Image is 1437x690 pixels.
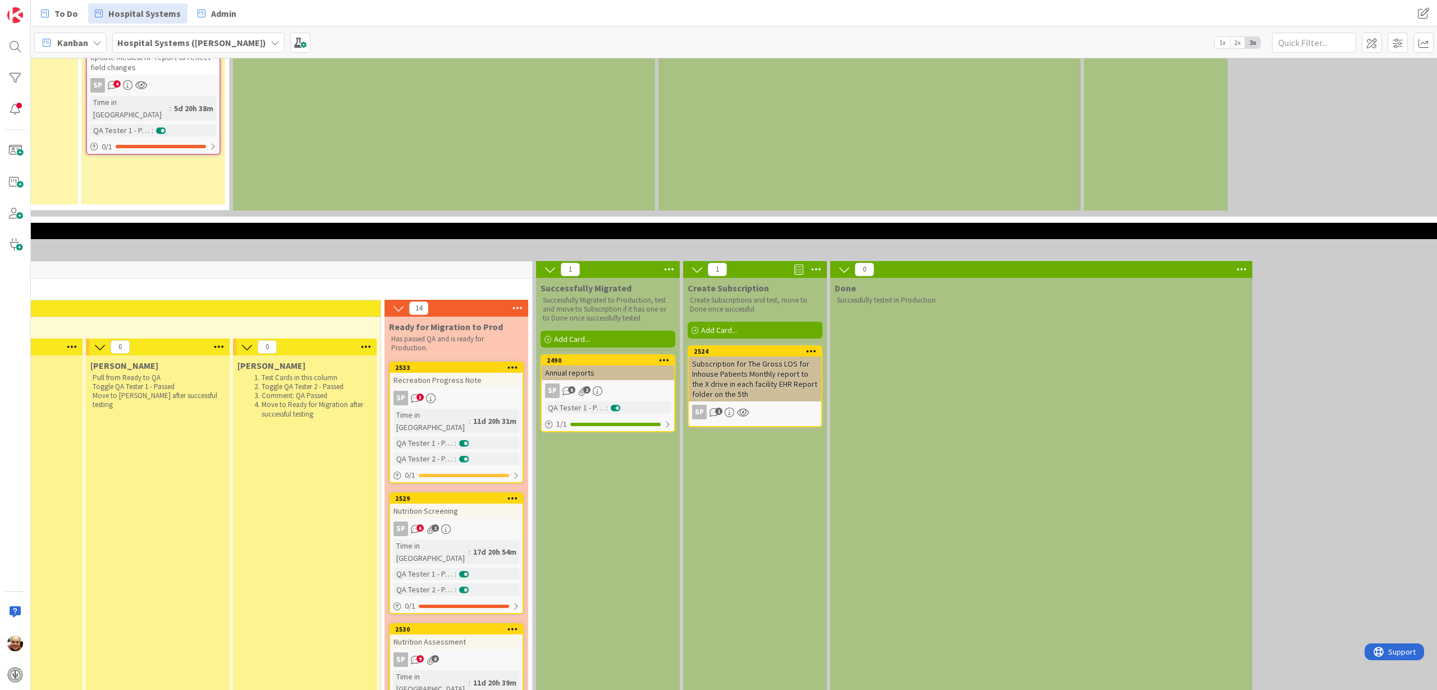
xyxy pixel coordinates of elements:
[689,346,821,401] div: 2524Subscription for The Gross LOS for Inhouse Patients Monthly report to the X drive in each fac...
[692,405,707,419] div: SP
[390,624,523,649] div: 2530Nutrition Assessment
[855,263,874,276] span: 0
[417,394,424,401] span: 3
[1272,33,1356,53] input: Quick Filter...
[417,524,424,532] span: 6
[688,282,769,294] span: Create Subscription
[395,495,523,502] div: 2529
[152,124,153,136] span: :
[455,568,456,580] span: :
[395,625,523,633] div: 2530
[87,140,219,154] div: 0/1
[405,600,415,612] span: 0 / 1
[389,492,524,614] a: 2529Nutrition ScreeningSPTime in [GEOGRAPHIC_DATA]:17d 20h 54mQA Tester 1 - Passed:QA Tester 2 - ...
[87,78,219,93] div: SP
[715,408,722,415] span: 1
[393,568,455,580] div: QA Tester 1 - Passed
[113,80,121,88] span: 4
[88,3,187,24] a: Hospital Systems
[390,468,523,482] div: 0/1
[90,78,105,93] div: SP
[90,96,170,121] div: Time in [GEOGRAPHIC_DATA]
[251,382,370,391] li: Toggle QA Tester 2 - Passed
[93,391,223,410] p: Move to [PERSON_NAME] after successful testing
[432,524,439,532] span: 1
[393,437,455,449] div: QA Tester 1 - Passed
[390,363,523,373] div: 2533
[554,334,590,344] span: Add Card...
[117,37,266,48] b: Hospital Systems ([PERSON_NAME])
[547,357,674,364] div: 2490
[34,3,85,24] a: To Do
[57,36,88,49] span: Kanban
[455,583,456,596] span: :
[542,365,674,380] div: Annual reports
[108,7,181,20] span: Hospital Systems
[7,667,23,683] img: avatar
[90,124,152,136] div: QA Tester 1 - Passed
[469,677,470,689] span: :
[689,405,821,419] div: SP
[689,357,821,401] div: Subscription for The Gross LOS for Inhouse Patients Monthly report to the X drive in each facilit...
[93,382,223,391] p: Toggle QA Tester 1 - Passed
[90,360,158,371] span: LeeAnna
[470,677,519,689] div: 11d 20h 39m
[211,7,236,20] span: Admin
[111,340,130,354] span: 0
[556,418,567,430] span: 1 / 1
[469,415,470,427] span: :
[102,141,112,153] span: 0 / 1
[395,364,523,372] div: 2533
[835,282,856,294] span: Done
[405,469,415,481] span: 0 / 1
[455,437,456,449] span: :
[191,3,243,24] a: Admin
[470,546,519,558] div: 17d 20h 54m
[469,546,470,558] span: :
[541,354,675,432] a: 2490Annual reportsSPQA Tester 1 - Passed:1/1
[561,263,580,276] span: 1
[837,296,1246,305] p: Successfully tested in Production
[86,39,221,155] a: Update Medical HP report to reflect field changesSPTime in [GEOGRAPHIC_DATA]:5d 20h 38mQA Tester ...
[694,348,821,355] div: 2524
[389,362,524,483] a: 2533Recreation Progress NoteSPTime in [GEOGRAPHIC_DATA]:11d 20h 31mQA Tester 1 - Passed:QA Tester...
[390,624,523,634] div: 2530
[393,391,408,405] div: SP
[389,321,503,332] span: Ready for Migration to Prod
[1230,37,1245,48] span: 2x
[251,391,370,400] li: Comment: QA Passed
[390,493,523,518] div: 2529Nutrition Screening
[393,453,455,465] div: QA Tester 2 - Passed
[170,102,171,115] span: :
[432,655,439,662] span: 8
[542,355,674,380] div: 2490Annual reports
[251,400,370,419] li: Move to Ready for Migration after successful testing
[470,415,519,427] div: 11d 20h 31m
[258,340,277,354] span: 0
[542,355,674,365] div: 2490
[7,636,23,651] img: Ed
[542,383,674,398] div: SP
[542,417,674,431] div: 1/1
[390,504,523,518] div: Nutrition Screening
[417,655,424,662] span: 9
[708,263,727,276] span: 1
[171,102,216,115] div: 5d 20h 38m
[568,386,575,394] span: 5
[393,522,408,536] div: SP
[543,296,673,323] p: Successfully Migrated to Production, test and move to Subscription if it has one or to Done once ...
[393,540,469,564] div: Time in [GEOGRAPHIC_DATA]
[390,391,523,405] div: SP
[1215,37,1230,48] span: 1x
[393,652,408,667] div: SP
[393,409,469,433] div: Time in [GEOGRAPHIC_DATA]
[606,401,608,414] span: :
[390,599,523,613] div: 0/1
[237,360,305,371] span: Lisa
[87,50,219,75] div: Update Medical HP report to reflect field changes
[690,296,820,314] p: Create Subscriptions and test, move to Done once successful
[393,583,455,596] div: QA Tester 2 - Passed
[24,2,51,15] span: Support
[541,282,631,294] span: Successfully Migrated
[390,522,523,536] div: SP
